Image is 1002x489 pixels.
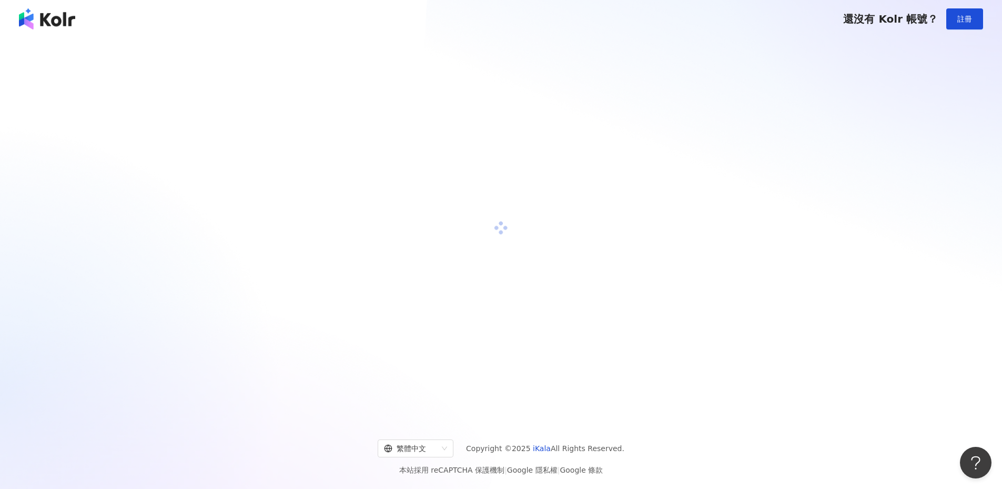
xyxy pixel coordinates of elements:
[957,15,972,23] span: 註冊
[558,466,560,474] span: |
[466,442,624,455] span: Copyright © 2025 All Rights Reserved.
[384,440,438,457] div: 繁體中文
[843,13,938,25] span: 還沒有 Kolr 帳號？
[946,8,983,29] button: 註冊
[399,464,603,476] span: 本站採用 reCAPTCHA 保護機制
[960,447,991,478] iframe: Help Scout Beacon - Open
[560,466,603,474] a: Google 條款
[533,444,551,453] a: iKala
[19,8,75,29] img: logo
[504,466,507,474] span: |
[507,466,558,474] a: Google 隱私權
